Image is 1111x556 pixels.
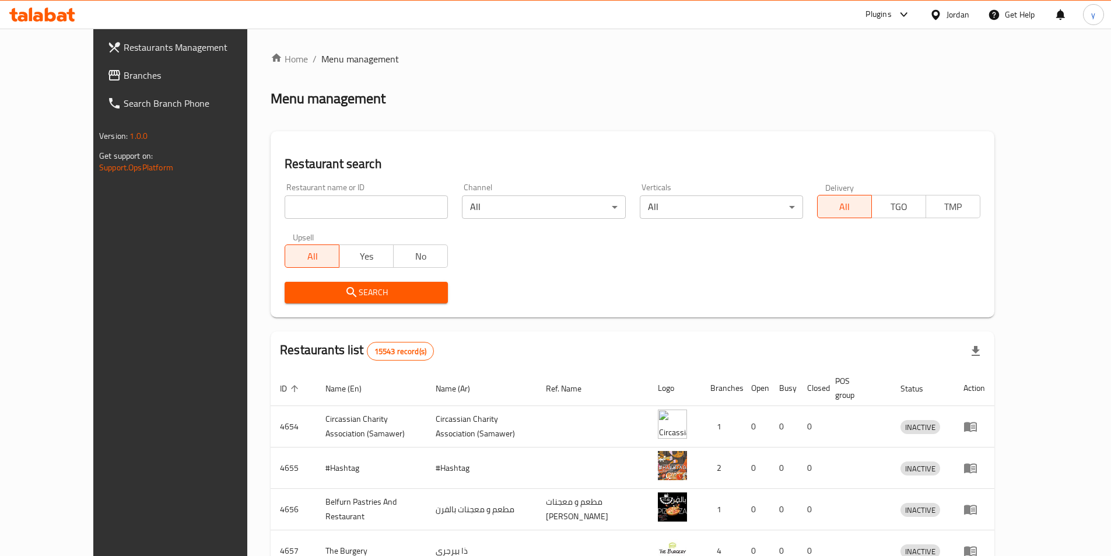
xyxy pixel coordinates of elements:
button: TGO [871,195,926,218]
td: 0 [770,447,798,489]
td: 0 [798,406,826,447]
div: All [462,195,625,219]
h2: Restaurants list [280,341,434,361]
img: ​Circassian ​Charity ​Association​ (Samawer) [658,410,687,439]
span: POS group [835,374,877,402]
td: 4656 [271,489,316,530]
span: No [398,248,443,265]
td: Belfurn Pastries And Restaurant [316,489,426,530]
td: 0 [742,447,770,489]
th: Branches [701,370,742,406]
span: Restaurants Management [124,40,269,54]
td: 0 [770,406,798,447]
td: 0 [742,489,770,530]
a: Home [271,52,308,66]
a: Support.OpsPlatform [99,160,173,175]
li: / [313,52,317,66]
td: 0 [742,406,770,447]
img: Belfurn Pastries And Restaurant [658,492,687,522]
div: INACTIVE [900,461,940,475]
td: ​Circassian ​Charity ​Association​ (Samawer) [316,406,426,447]
td: 4654 [271,406,316,447]
a: Branches [98,61,279,89]
td: مطعم و معجنات [PERSON_NAME] [537,489,649,530]
span: y [1091,8,1095,21]
th: Open [742,370,770,406]
span: ID [280,382,302,396]
span: Version: [99,128,128,144]
span: INACTIVE [900,503,940,517]
span: TGO [877,198,921,215]
img: #Hashtag [658,451,687,480]
span: All [290,248,335,265]
div: Menu [963,461,985,475]
span: Branches [124,68,269,82]
th: Action [954,370,994,406]
span: Status [900,382,938,396]
th: Logo [649,370,701,406]
h2: Menu management [271,89,385,108]
td: 1 [701,406,742,447]
div: Plugins [865,8,891,22]
th: Busy [770,370,798,406]
label: Upsell [293,233,314,241]
div: Export file [962,337,990,365]
div: Menu [963,502,985,516]
span: All [822,198,867,215]
span: Get support on: [99,148,153,163]
td: 2 [701,447,742,489]
span: TMP [931,198,976,215]
span: 15543 record(s) [367,346,433,357]
button: Yes [339,244,394,268]
span: 1.0.0 [129,128,148,144]
span: Yes [344,248,389,265]
td: ​Circassian ​Charity ​Association​ (Samawer) [426,406,537,447]
span: Menu management [321,52,399,66]
a: Restaurants Management [98,33,279,61]
div: Menu [963,419,985,433]
span: Ref. Name [546,382,597,396]
span: Search [294,285,439,300]
input: Search for restaurant name or ID.. [285,195,448,219]
span: Name (Ar) [436,382,485,396]
span: Name (En) [325,382,377,396]
td: 4655 [271,447,316,489]
td: 0 [798,447,826,489]
h2: Restaurant search [285,155,980,173]
span: INACTIVE [900,421,940,434]
nav: breadcrumb [271,52,994,66]
div: All [640,195,803,219]
a: Search Branch Phone [98,89,279,117]
button: All [817,195,872,218]
button: TMP [926,195,980,218]
span: Search Branch Phone [124,96,269,110]
td: #Hashtag [316,447,426,489]
button: No [393,244,448,268]
div: Jordan [947,8,969,21]
td: 0 [770,489,798,530]
td: مطعم و معجنات بالفرن [426,489,537,530]
span: INACTIVE [900,462,940,475]
td: #Hashtag [426,447,537,489]
label: Delivery [825,183,854,191]
div: Total records count [367,342,434,361]
th: Closed [798,370,826,406]
td: 0 [798,489,826,530]
td: 1 [701,489,742,530]
button: Search [285,282,448,303]
button: All [285,244,339,268]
